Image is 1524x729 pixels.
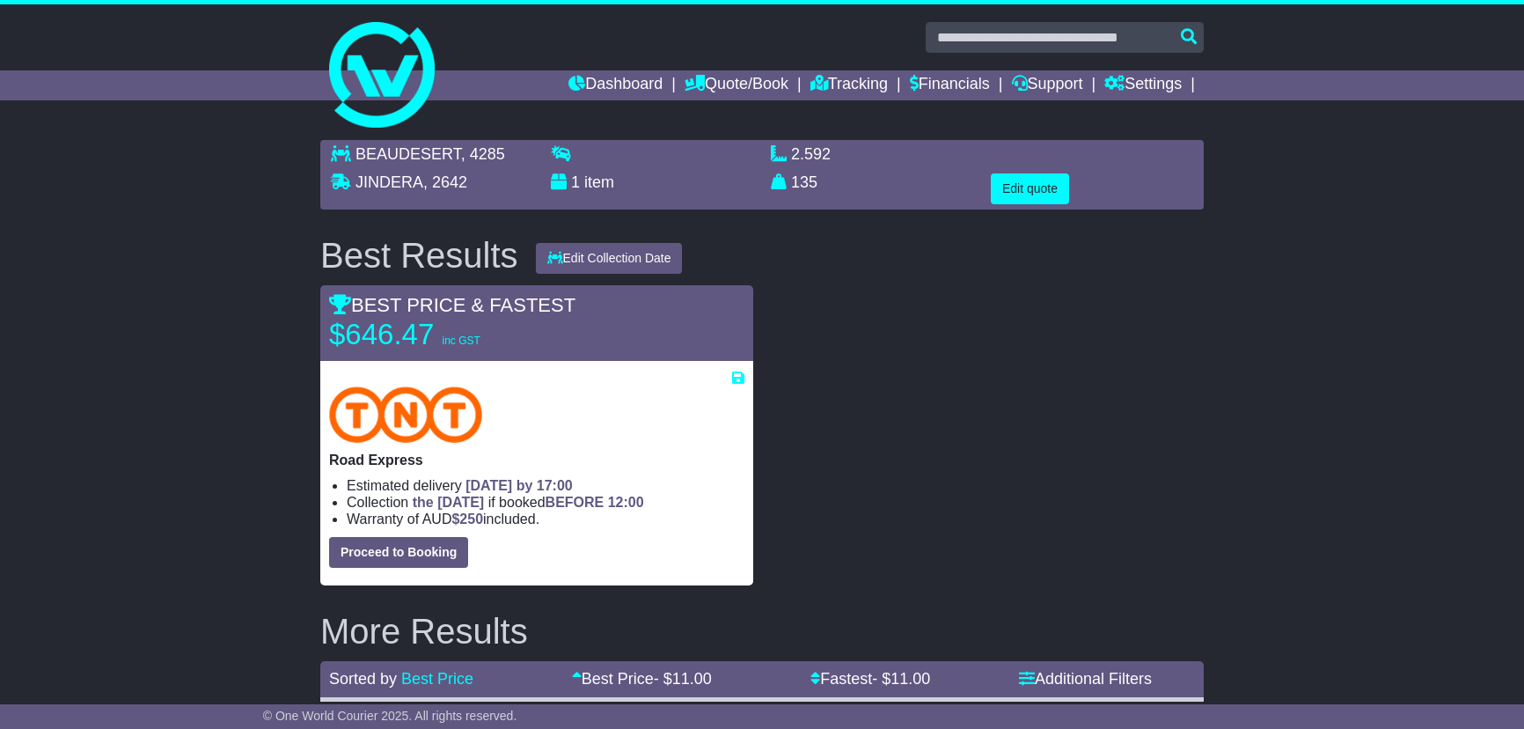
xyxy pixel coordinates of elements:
span: - $ [872,670,930,688]
span: 11.00 [672,670,712,688]
li: Estimated delivery [347,477,744,494]
span: BEFORE [546,495,604,510]
a: Quote/Book [685,70,788,100]
button: Proceed to Booking [329,537,468,568]
span: if booked [413,495,644,510]
span: Sorted by [329,670,397,688]
span: 12:00 [608,495,644,510]
div: Best Results [311,236,527,275]
span: - $ [654,670,712,688]
a: Best Price- $11.00 [572,670,712,688]
a: Settings [1104,70,1182,100]
span: , 2642 [423,173,467,191]
a: Additional Filters [1019,670,1152,688]
img: TNT Domestic: Road Express [329,387,482,443]
button: Edit Collection Date [536,243,683,274]
span: [DATE] by 17:00 [465,478,573,493]
button: Edit quote [991,173,1069,204]
span: 135 [791,173,817,191]
p: Road Express [329,452,744,468]
li: Collection [347,494,744,511]
a: Financials [910,70,990,100]
span: 11.00 [890,670,930,688]
a: Fastest- $11.00 [810,670,930,688]
span: , 4285 [461,145,505,163]
li: Warranty of AUD included. [347,511,744,527]
span: inc GST [442,335,480,347]
p: $646.47 [329,317,549,352]
span: JINDERA [355,173,423,191]
span: 1 [571,173,580,191]
span: © One World Courier 2025. All rights reserved. [263,709,517,723]
a: Dashboard [568,70,663,100]
h2: More Results [320,612,1204,651]
span: BEAUDESERT [355,145,461,163]
a: Support [1012,70,1083,100]
span: $ [451,512,483,526]
span: BEST PRICE & FASTEST [329,294,575,316]
a: Best Price [401,670,473,688]
span: 2.592 [791,145,831,163]
span: 250 [459,512,483,526]
span: item [584,173,614,191]
a: Tracking [810,70,888,100]
span: the [DATE] [413,495,484,510]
